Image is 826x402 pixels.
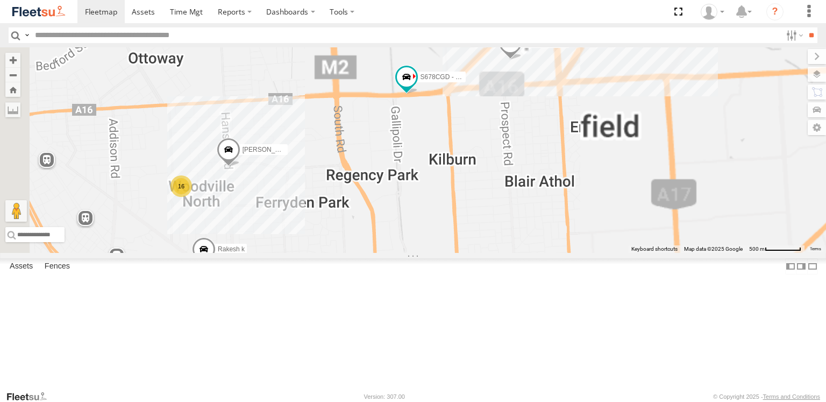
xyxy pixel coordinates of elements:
[796,258,807,274] label: Dock Summary Table to the Right
[5,53,20,67] button: Zoom in
[23,27,31,43] label: Search Query
[5,102,20,117] label: Measure
[5,200,27,222] button: Drag Pegman onto the map to open Street View
[785,258,796,274] label: Dock Summary Table to the Left
[766,3,784,20] i: ?
[421,74,504,81] span: S678CGD - Fridge It Sprinter
[243,146,296,153] span: [PERSON_NAME]
[6,391,55,402] a: Visit our Website
[763,393,820,400] a: Terms and Conditions
[684,246,743,252] span: Map data ©2025 Google
[746,245,804,253] button: Map scale: 500 m per 64 pixels
[749,246,765,252] span: 500 m
[631,245,678,253] button: Keyboard shortcuts
[782,27,805,43] label: Search Filter Options
[364,393,405,400] div: Version: 307.00
[11,4,67,19] img: fleetsu-logo-horizontal.svg
[810,247,821,251] a: Terms (opens in new tab)
[697,4,728,20] div: SA Health VDC
[39,259,75,274] label: Fences
[713,393,820,400] div: © Copyright 2025 -
[5,67,20,82] button: Zoom out
[170,175,192,197] div: 16
[808,120,826,135] label: Map Settings
[218,245,245,253] span: Rakesh k
[5,82,20,97] button: Zoom Home
[807,258,818,274] label: Hide Summary Table
[4,259,38,274] label: Assets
